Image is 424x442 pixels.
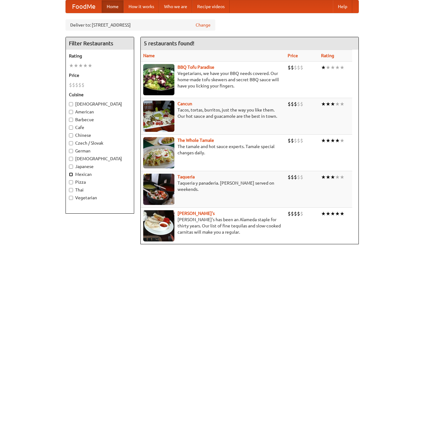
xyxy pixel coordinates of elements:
li: $ [291,101,294,107]
a: Price [288,53,298,58]
label: Vegetarian [69,195,131,201]
li: $ [288,101,291,107]
input: German [69,149,73,153]
li: $ [81,82,85,88]
li: $ [69,82,72,88]
img: cancun.jpg [143,101,174,132]
li: $ [291,64,294,71]
input: Czech / Slovak [69,141,73,145]
input: Japanese [69,165,73,169]
li: ★ [340,137,344,144]
li: $ [288,174,291,181]
li: ★ [330,210,335,217]
input: Vegetarian [69,196,73,200]
h5: Price [69,72,131,78]
li: $ [288,64,291,71]
p: The tamale and hot sauce experts. Tamale special changes daily. [143,143,283,156]
li: $ [294,101,297,107]
a: Change [196,22,211,28]
li: $ [300,210,303,217]
li: ★ [83,62,88,69]
a: BBQ Tofu Paradise [178,65,214,70]
a: [PERSON_NAME]'s [178,211,215,216]
h5: Rating [69,53,131,59]
input: Chinese [69,133,73,137]
li: ★ [326,137,330,144]
label: Czech / Slovak [69,140,131,146]
li: $ [297,174,300,181]
li: ★ [326,101,330,107]
li: $ [291,210,294,217]
li: $ [294,64,297,71]
label: German [69,148,131,154]
li: $ [300,137,303,144]
li: $ [288,137,291,144]
label: Thai [69,187,131,193]
input: Barbecue [69,118,73,122]
a: The Whole Tamale [178,138,214,143]
a: Taqueria [178,174,195,179]
li: $ [294,210,297,217]
li: $ [300,101,303,107]
li: ★ [340,101,344,107]
p: Taqueria y panaderia. [PERSON_NAME] served on weekends. [143,180,283,192]
li: ★ [335,137,340,144]
label: [DEMOGRAPHIC_DATA] [69,156,131,162]
li: ★ [69,62,74,69]
a: FoodMe [66,0,102,13]
label: Mexican [69,171,131,177]
li: ★ [74,62,78,69]
li: ★ [326,210,330,217]
li: ★ [330,64,335,71]
li: $ [291,137,294,144]
li: $ [291,174,294,181]
ng-pluralize: 5 restaurants found! [144,40,194,46]
li: ★ [340,64,344,71]
a: Cancun [178,101,192,106]
label: Chinese [69,132,131,138]
a: Name [143,53,155,58]
a: Rating [321,53,334,58]
a: Help [333,0,352,13]
input: Thai [69,188,73,192]
li: $ [297,210,300,217]
li: $ [288,210,291,217]
li: ★ [326,64,330,71]
input: American [69,110,73,114]
img: taqueria.jpg [143,174,174,205]
a: Who we are [159,0,192,13]
li: $ [297,137,300,144]
img: pedros.jpg [143,210,174,241]
label: Japanese [69,163,131,170]
li: $ [72,82,75,88]
li: ★ [330,137,335,144]
li: ★ [330,101,335,107]
li: $ [300,64,303,71]
li: ★ [88,62,92,69]
li: $ [297,101,300,107]
li: ★ [335,101,340,107]
input: [DEMOGRAPHIC_DATA] [69,102,73,106]
a: Recipe videos [192,0,230,13]
div: Deliver to: [STREET_ADDRESS] [66,19,215,31]
h5: Cuisine [69,92,131,98]
input: Mexican [69,172,73,176]
li: ★ [335,174,340,181]
li: ★ [321,137,326,144]
li: $ [294,174,297,181]
li: $ [297,64,300,71]
label: [DEMOGRAPHIC_DATA] [69,101,131,107]
input: Pizza [69,180,73,184]
li: ★ [330,174,335,181]
p: Tacos, tortas, burritos, just the way you like them. Our hot sauce and guacamole are the best in ... [143,107,283,119]
li: ★ [335,210,340,217]
a: How it works [124,0,159,13]
label: Barbecue [69,117,131,123]
li: ★ [321,174,326,181]
h4: Filter Restaurants [66,37,134,50]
